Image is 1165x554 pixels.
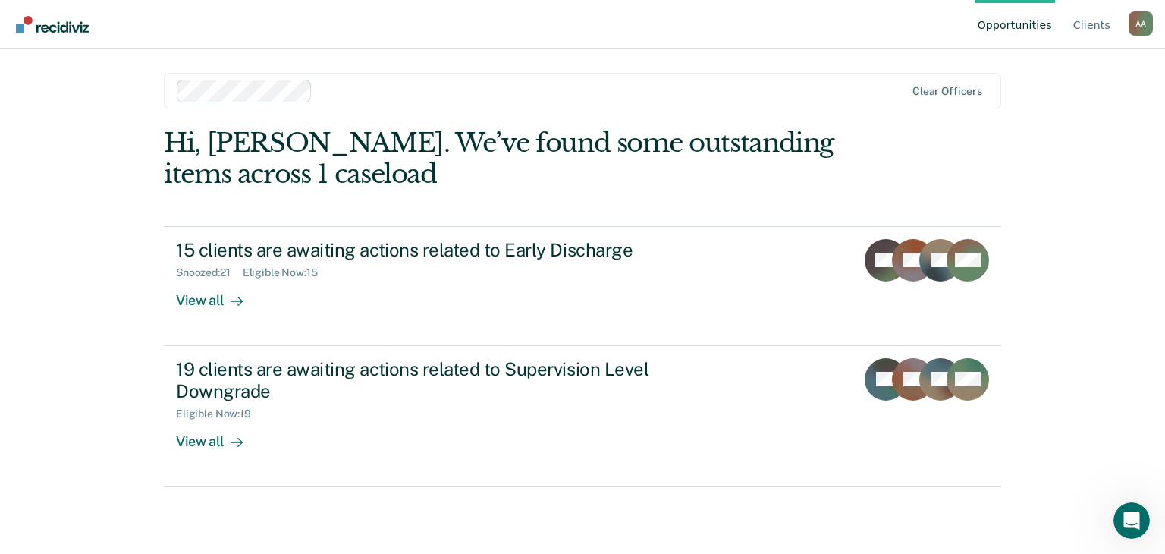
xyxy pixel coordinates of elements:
iframe: Intercom live chat [1113,502,1150,539]
div: View all [176,279,261,309]
div: View all [176,420,261,450]
a: 19 clients are awaiting actions related to Supervision Level DowngradeEligible Now:19View all [164,346,1001,487]
div: 19 clients are awaiting actions related to Supervision Level Downgrade [176,358,708,402]
div: Eligible Now : 19 [176,408,263,420]
div: Eligible Now : 15 [243,266,330,279]
button: Profile dropdown button [1129,11,1153,36]
img: Recidiviz [16,16,89,33]
div: 15 clients are awaiting actions related to Early Discharge [176,239,708,261]
div: Snoozed : 21 [176,266,243,279]
div: Hi, [PERSON_NAME]. We’ve found some outstanding items across 1 caseload [164,127,834,190]
div: A A [1129,11,1153,36]
a: 15 clients are awaiting actions related to Early DischargeSnoozed:21Eligible Now:15View all [164,226,1001,346]
div: Clear officers [912,85,982,98]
